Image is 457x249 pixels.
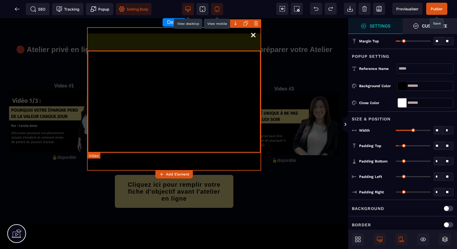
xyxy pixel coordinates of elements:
span: Desktop Only [374,233,386,245]
button: Add Element [155,170,193,179]
span: Setting Body [119,6,148,12]
span: View components [276,3,288,15]
span: Popup [90,6,109,12]
span: Screenshot [291,3,303,15]
span: Open Style Manager [403,18,457,34]
div: Reference name [359,66,397,72]
strong: Settings [370,24,391,28]
span: Padding Left [359,174,382,179]
span: Open Layers [439,233,451,245]
span: Settings [348,18,403,34]
strong: Customize [422,24,447,28]
span: Publier [431,7,443,11]
span: Open Blocks [352,233,364,245]
span: Previsualiser [396,7,419,11]
div: Popup Setting [348,49,457,60]
div: Background Color [359,83,395,89]
div: Close Color [359,100,395,106]
span: Hide/Show Block [417,233,429,245]
span: Mobile Only [395,233,407,245]
div: Size & Position [348,111,457,123]
span: Padding Right [359,190,384,195]
span: Width [359,128,370,133]
span: Padding Bottom [359,159,387,164]
a: Close [247,11,259,24]
span: Margin Top [359,39,379,44]
p: Border [352,221,371,228]
span: SEO [30,6,45,12]
span: Preview [392,3,423,15]
p: Background [352,205,384,212]
span: Tracking [56,6,79,12]
span: Padding Top [359,143,381,148]
strong: Add Element [166,172,189,176]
